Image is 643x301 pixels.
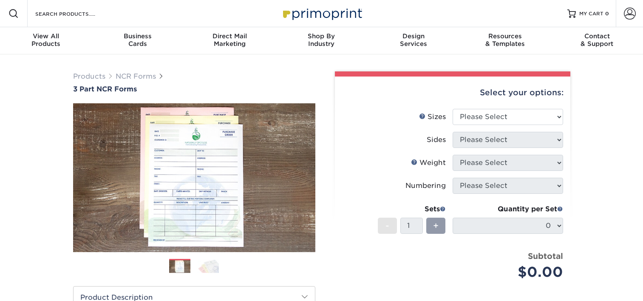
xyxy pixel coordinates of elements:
[385,219,389,232] span: -
[459,32,551,48] div: & Templates
[459,32,551,40] span: Resources
[92,32,184,40] span: Business
[92,32,184,48] div: Cards
[579,10,603,17] span: MY CART
[459,262,563,282] div: $0.00
[73,85,315,93] a: 3 Part NCR Forms
[184,32,275,40] span: Direct Mail
[116,72,156,80] a: NCR Forms
[275,32,367,48] div: Industry
[459,27,551,54] a: Resources& Templates
[184,32,275,48] div: Marketing
[551,32,643,48] div: & Support
[419,112,446,122] div: Sizes
[551,27,643,54] a: Contact& Support
[528,251,563,261] strong: Subtotal
[279,4,364,23] img: Primoprint
[73,94,315,261] img: 3 Part NCR Forms 01
[368,27,459,54] a: DesignServices
[405,181,446,191] div: Numbering
[453,204,563,214] div: Quantity per Set
[198,259,219,273] img: NCR Forms 02
[605,11,609,17] span: 0
[411,158,446,168] div: Weight
[368,32,459,48] div: Services
[34,9,117,19] input: SEARCH PRODUCTS.....
[73,85,137,93] span: 3 Part NCR Forms
[378,204,446,214] div: Sets
[73,72,105,80] a: Products
[184,27,275,54] a: Direct MailMarketing
[92,27,184,54] a: BusinessCards
[342,77,564,109] div: Select your options:
[427,135,446,145] div: Sides
[433,219,439,232] span: +
[275,27,367,54] a: Shop ByIndustry
[551,32,643,40] span: Contact
[169,259,190,274] img: NCR Forms 01
[275,32,367,40] span: Shop By
[368,32,459,40] span: Design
